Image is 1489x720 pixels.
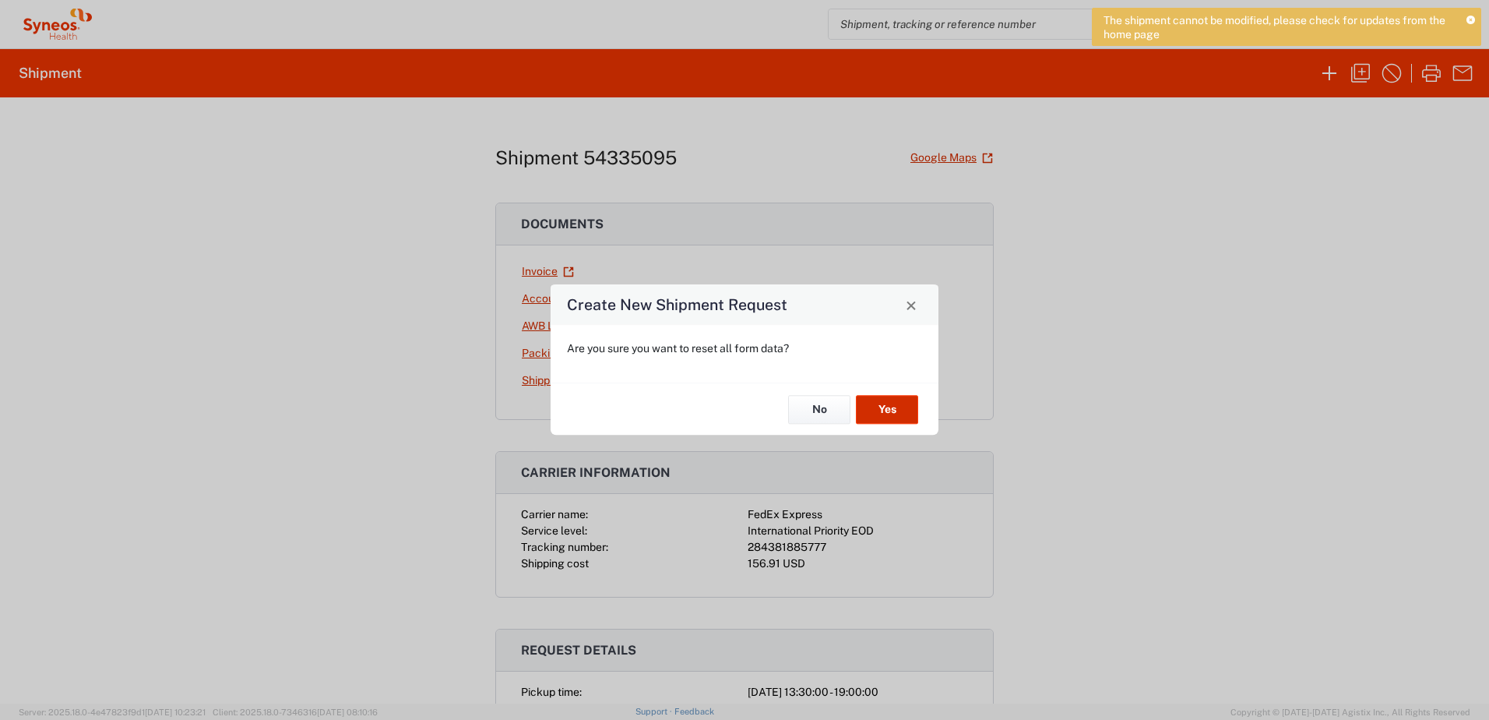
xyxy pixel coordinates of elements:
button: No [788,395,850,424]
p: Are you sure you want to reset all form data? [567,341,922,355]
h4: Create New Shipment Request [567,294,787,316]
span: The shipment cannot be modified, please check for updates from the home page [1104,13,1456,41]
button: Close [900,294,922,316]
button: Yes [856,395,918,424]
